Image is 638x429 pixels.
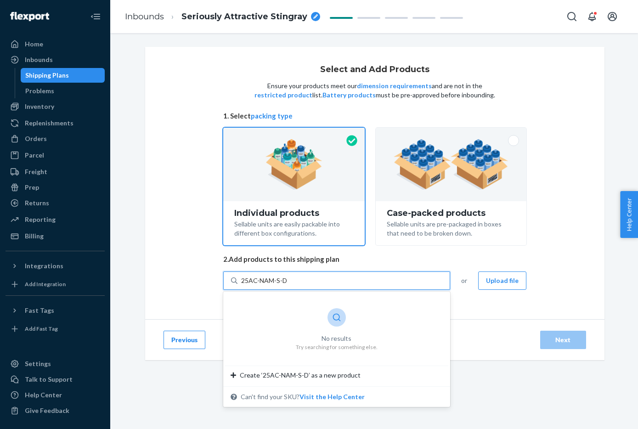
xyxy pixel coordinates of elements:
button: Previous [164,331,205,349]
div: Shipping Plans [25,71,69,80]
div: Problems [25,86,54,96]
div: Prep [25,183,39,192]
a: Talk to Support [6,372,105,387]
div: Add Integration [25,280,66,288]
button: Fast Tags [6,303,105,318]
button: Upload file [478,271,526,290]
a: Billing [6,229,105,243]
a: Prep [6,180,105,195]
span: 1. Select [223,111,526,121]
span: or [461,276,467,285]
div: Orders [25,134,47,143]
div: Next [548,335,578,344]
div: Fast Tags [25,306,54,315]
a: Add Integration [6,277,105,292]
div: Give Feedback [25,406,69,415]
div: Returns [25,198,49,208]
a: Inbounds [125,11,164,22]
a: Settings [6,356,105,371]
ol: breadcrumbs [118,3,327,30]
a: Add Fast Tag [6,322,105,336]
a: Reporting [6,212,105,227]
div: Talk to Support [25,375,73,384]
span: Create ‘25AC-NAM-S-D’ as a new product [240,371,361,380]
button: dimension requirements [357,81,432,90]
button: Integrations [6,259,105,273]
a: Inventory [6,99,105,114]
a: Orders [6,131,105,146]
img: individual-pack.facf35554cb0f1810c75b2bd6df2d64e.png [265,139,323,190]
a: Parcel [6,148,105,163]
p: Ensure your products meet our and are not in the list. must be pre-approved before inbounding. [254,81,496,100]
a: Replenishments [6,116,105,130]
div: Replenishments [25,119,73,128]
button: Open Search Box [563,7,581,26]
a: Inbounds [6,52,105,67]
div: Add Fast Tag [25,325,58,333]
div: Integrations [25,261,63,271]
a: Freight [6,164,105,179]
a: Returns [6,196,105,210]
div: Reporting [25,215,56,224]
img: Flexport logo [10,12,49,21]
div: Sellable units are easily packable into different box configurations. [234,218,354,238]
div: Individual products [234,209,354,218]
button: Help Center [620,191,638,238]
div: Try searching for something else. [296,343,378,351]
div: Help Center [25,390,62,400]
button: No resultsTry searching for something else.Create ‘25AC-NAM-S-D’ as a new productCan't find your ... [299,392,365,401]
input: No resultsTry searching for something else.Create ‘25AC-NAM-S-D’ as a new productCan't find your ... [241,276,288,285]
span: Seriously Attractive Stingray [181,11,307,23]
div: Inbounds [25,55,53,64]
span: 2. Add products to this shipping plan [223,254,526,264]
span: Can't find your SKU? [241,392,365,401]
button: Next [540,331,586,349]
button: Open account menu [603,7,621,26]
button: Battery products [322,90,376,100]
button: Close Navigation [86,7,105,26]
a: Home [6,37,105,51]
a: Help Center [6,388,105,402]
a: Shipping Plans [21,68,105,83]
div: Sellable units are pre-packaged in boxes that need to be broken down. [387,218,515,238]
button: Give Feedback [6,403,105,418]
button: packing type [251,111,293,121]
div: Parcel [25,151,44,160]
button: restricted product [254,90,312,100]
div: No results [296,334,378,343]
div: Settings [25,359,51,368]
a: Problems [21,84,105,98]
div: Home [25,40,43,49]
button: Open notifications [583,7,601,26]
div: Inventory [25,102,54,111]
h1: Select and Add Products [320,65,429,74]
img: case-pack.59cecea509d18c883b923b81aeac6d0b.png [394,139,508,190]
div: Case-packed products [387,209,515,218]
div: Freight [25,167,47,176]
div: Billing [25,231,44,241]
